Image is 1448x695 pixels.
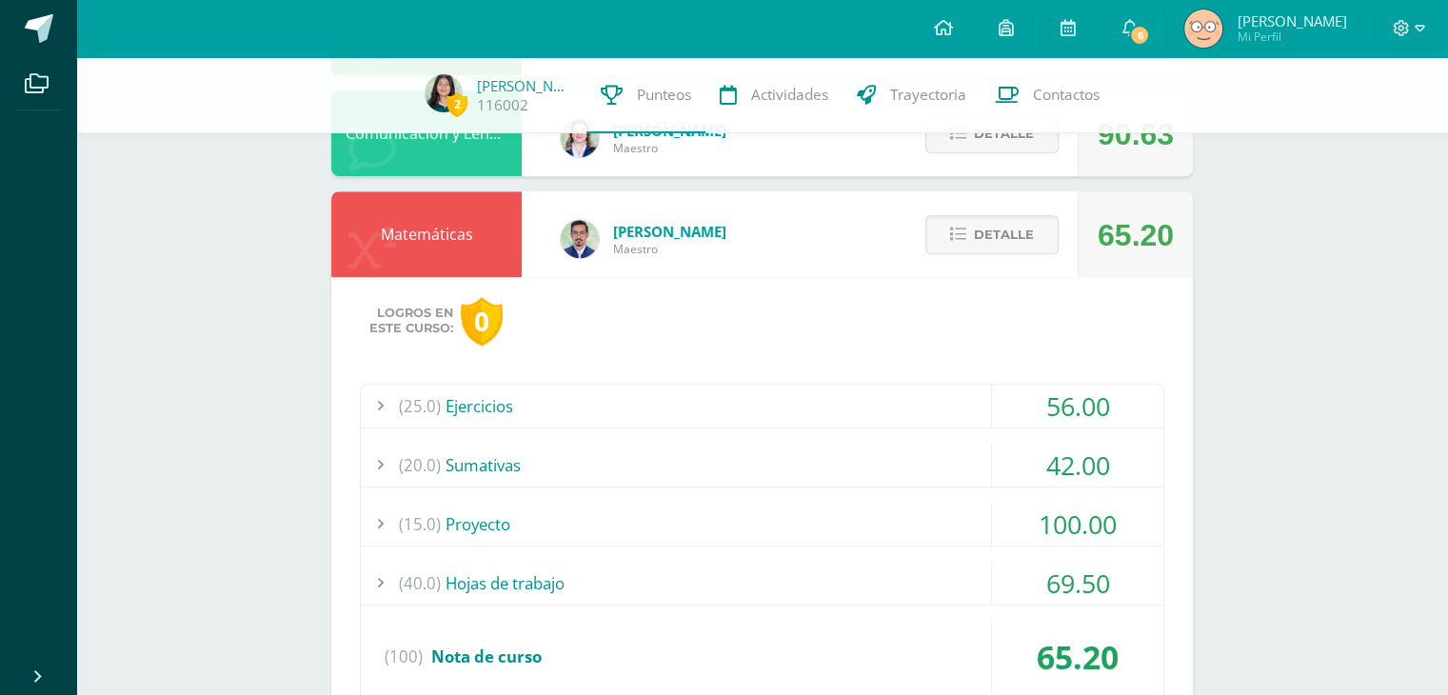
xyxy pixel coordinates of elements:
[925,114,1059,153] button: Detalle
[399,562,441,605] span: (40.0)
[992,621,1163,693] div: 65.20
[705,57,843,133] a: Actividades
[1237,29,1346,45] span: Mi Perfil
[446,92,467,116] span: 2
[361,503,1163,546] div: Proyecto
[369,306,453,336] span: Logros en este curso:
[331,191,522,277] div: Matemáticas
[399,385,441,427] span: (25.0)
[992,385,1163,427] div: 56.00
[361,385,1163,427] div: Ejercicios
[461,297,503,346] div: 0
[843,57,981,133] a: Trayectoria
[431,645,542,667] span: Nota de curso
[561,119,599,157] img: 08390b0ccb8bb92ebf03f24154704f33.png
[361,562,1163,605] div: Hojas de trabajo
[361,444,1163,486] div: Sumativas
[1098,91,1174,177] div: 90.63
[974,217,1034,252] span: Detalle
[992,444,1163,486] div: 42.00
[399,503,441,546] span: (15.0)
[637,85,691,105] span: Punteos
[613,222,726,241] span: [PERSON_NAME]
[425,74,463,112] img: 1779cab9c6711a1d8cfe307abf2cf892.png
[561,220,599,258] img: fe485a1b2312a23f91fdbba9dab026de.png
[1098,192,1174,278] div: 65.20
[974,116,1034,151] span: Detalle
[399,444,441,486] span: (20.0)
[586,57,705,133] a: Punteos
[331,90,522,176] div: Comunicación y Lenguaje L3 Inglés
[1237,11,1346,30] span: [PERSON_NAME]
[1184,10,1222,48] img: bc6d6aab1336f8df79dc5e0afc16560a.png
[613,140,726,156] span: Maestro
[751,85,828,105] span: Actividades
[890,85,966,105] span: Trayectoria
[925,215,1059,254] button: Detalle
[477,95,528,115] a: 116002
[1129,25,1150,46] span: 6
[981,57,1114,133] a: Contactos
[1033,85,1100,105] span: Contactos
[613,241,726,257] span: Maestro
[992,562,1163,605] div: 69.50
[992,503,1163,546] div: 100.00
[477,76,572,95] a: [PERSON_NAME]
[385,621,423,693] span: (100)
